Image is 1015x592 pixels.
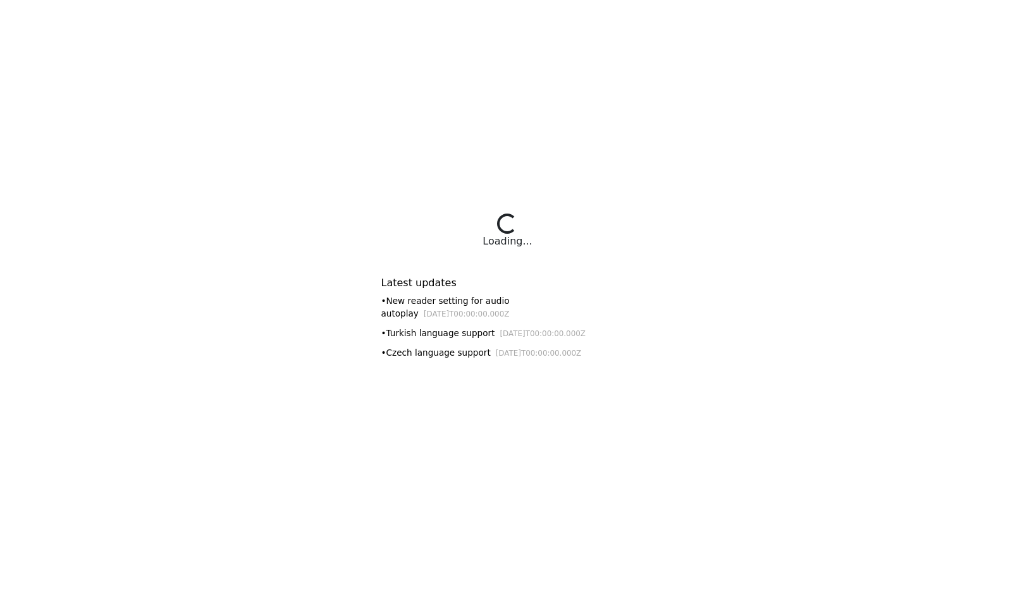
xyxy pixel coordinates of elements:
[381,327,634,340] div: • Turkish language support
[500,329,586,338] small: [DATE]T00:00:00.000Z
[496,349,582,358] small: [DATE]T00:00:00.000Z
[483,234,532,249] div: Loading...
[381,346,634,359] div: • Czech language support
[381,294,634,320] div: • New reader setting for audio autoplay
[381,277,634,289] h6: Latest updates
[424,310,510,318] small: [DATE]T00:00:00.000Z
